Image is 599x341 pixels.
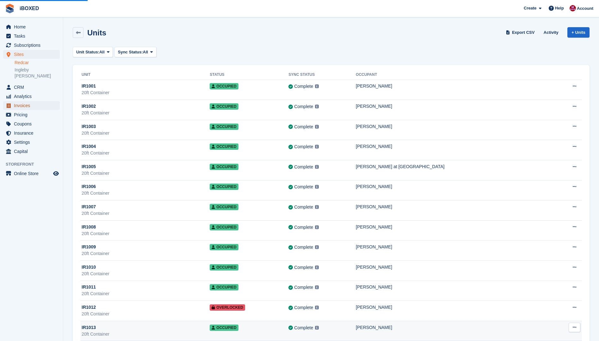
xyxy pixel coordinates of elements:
[76,49,99,55] span: Unit Status:
[505,27,537,38] a: Export CSV
[315,105,319,108] img: icon-info-grey-7440780725fd019a000dd9b08b2336e03edf1995a4989e88bcd33f0948082b44.svg
[14,169,52,178] span: Online Store
[3,129,60,137] a: menu
[356,183,553,190] div: [PERSON_NAME]
[315,225,319,229] img: icon-info-grey-7440780725fd019a000dd9b08b2336e03edf1995a4989e88bcd33f0948082b44.svg
[3,119,60,128] a: menu
[315,125,319,129] img: icon-info-grey-7440780725fd019a000dd9b08b2336e03edf1995a4989e88bcd33f0948082b44.svg
[82,89,210,96] div: 20ft Container
[570,5,576,11] img: Amanda Forder
[14,138,52,147] span: Settings
[14,129,52,137] span: Insurance
[114,47,157,57] button: Sync Status: All
[294,143,313,150] div: Complete
[17,3,41,14] a: iBOXED
[524,5,536,11] span: Create
[14,119,52,128] span: Coupons
[210,70,288,80] th: Status
[356,70,553,80] th: Occupant
[3,41,60,50] a: menu
[315,245,319,249] img: icon-info-grey-7440780725fd019a000dd9b08b2336e03edf1995a4989e88bcd33f0948082b44.svg
[210,103,238,110] span: Occupied
[14,147,52,156] span: Capital
[315,306,319,309] img: icon-info-grey-7440780725fd019a000dd9b08b2336e03edf1995a4989e88bcd33f0948082b44.svg
[356,123,553,130] div: [PERSON_NAME]
[82,331,210,338] div: 20ft Container
[210,204,238,210] span: Occupied
[14,83,52,92] span: CRM
[14,110,52,119] span: Pricing
[3,92,60,101] a: menu
[210,83,238,89] span: Occupied
[82,230,210,237] div: 20ft Container
[82,143,96,150] span: IR1004
[82,271,210,277] div: 20ft Container
[210,224,238,230] span: Occupied
[3,110,60,119] a: menu
[541,27,561,38] a: Activity
[87,28,106,37] h2: Units
[210,124,238,130] span: Occupied
[356,244,553,250] div: [PERSON_NAME]
[210,264,238,271] span: Occupied
[82,170,210,177] div: 20ft Container
[210,164,238,170] span: Occupied
[82,210,210,217] div: 20ft Container
[82,204,96,210] span: IR1007
[52,170,60,177] a: Preview store
[82,130,210,137] div: 20ft Container
[315,145,319,149] img: icon-info-grey-7440780725fd019a000dd9b08b2336e03edf1995a4989e88bcd33f0948082b44.svg
[294,184,313,190] div: Complete
[82,244,96,250] span: IR1009
[6,161,63,167] span: Storefront
[315,84,319,88] img: icon-info-grey-7440780725fd019a000dd9b08b2336e03edf1995a4989e88bcd33f0948082b44.svg
[82,324,96,331] span: IR1013
[82,284,96,290] span: IR1011
[577,5,593,12] span: Account
[294,164,313,170] div: Complete
[73,47,113,57] button: Unit Status: All
[82,290,210,297] div: 20ft Container
[294,83,313,90] div: Complete
[210,184,238,190] span: Occupied
[80,70,210,80] th: Unit
[14,50,52,59] span: Sites
[15,67,60,79] a: Ingleby [PERSON_NAME]
[315,285,319,289] img: icon-info-grey-7440780725fd019a000dd9b08b2336e03edf1995a4989e88bcd33f0948082b44.svg
[82,183,96,190] span: IR1006
[15,60,60,66] a: Redcar
[555,5,564,11] span: Help
[3,22,60,31] a: menu
[82,190,210,197] div: 20ft Container
[14,32,52,40] span: Tasks
[294,124,313,130] div: Complete
[82,123,96,130] span: IR1003
[512,29,535,36] span: Export CSV
[14,101,52,110] span: Invoices
[356,324,553,331] div: [PERSON_NAME]
[315,265,319,269] img: icon-info-grey-7440780725fd019a000dd9b08b2336e03edf1995a4989e88bcd33f0948082b44.svg
[356,264,553,271] div: [PERSON_NAME]
[356,284,553,290] div: [PERSON_NAME]
[3,138,60,147] a: menu
[82,250,210,257] div: 20ft Container
[356,304,553,311] div: [PERSON_NAME]
[356,163,553,170] div: [PERSON_NAME] at [GEOGRAPHIC_DATA]
[3,101,60,110] a: menu
[567,27,590,38] a: + Units
[5,4,15,13] img: stora-icon-8386f47178a22dfd0bd8f6a31ec36ba5ce8667c1dd55bd0f319d3a0aa187defe.svg
[3,147,60,156] a: menu
[82,311,210,317] div: 20ft Container
[82,150,210,156] div: 20ft Container
[315,326,319,330] img: icon-info-grey-7440780725fd019a000dd9b08b2336e03edf1995a4989e88bcd33f0948082b44.svg
[14,92,52,101] span: Analytics
[210,143,238,150] span: Occupied
[356,224,553,230] div: [PERSON_NAME]
[3,50,60,59] a: menu
[3,83,60,92] a: menu
[294,103,313,110] div: Complete
[294,244,313,251] div: Complete
[356,103,553,110] div: [PERSON_NAME]
[356,204,553,210] div: [PERSON_NAME]
[3,32,60,40] a: menu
